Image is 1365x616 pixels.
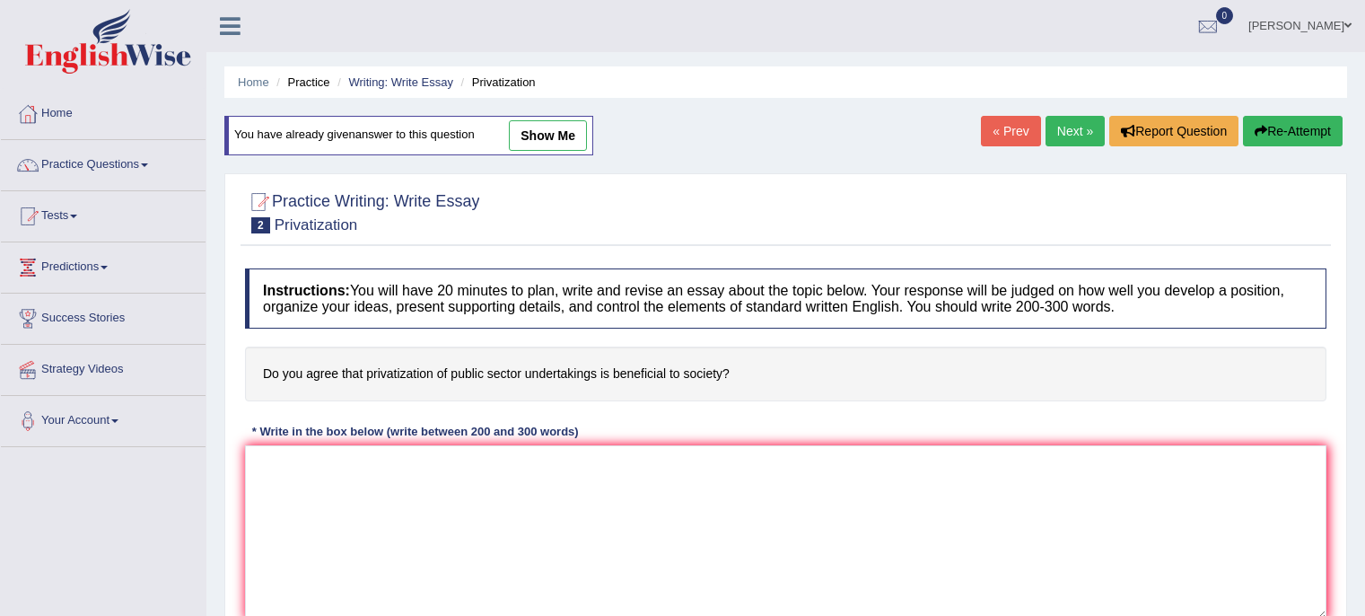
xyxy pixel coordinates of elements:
[1216,7,1234,24] span: 0
[272,74,329,91] li: Practice
[1,191,206,236] a: Tests
[251,217,270,233] span: 2
[245,347,1326,401] h4: Do you agree that privatization of public sector undertakings is beneficial to society?
[245,268,1326,329] h4: You will have 20 minutes to plan, write and revise an essay about the topic below. Your response ...
[457,74,536,91] li: Privatization
[224,116,593,155] div: You have already given answer to this question
[275,216,358,233] small: Privatization
[1,396,206,441] a: Your Account
[1,294,206,339] a: Success Stories
[348,75,453,89] a: Writing: Write Essay
[238,75,269,89] a: Home
[1243,116,1343,146] button: Re-Attempt
[1,345,206,390] a: Strategy Videos
[263,283,350,298] b: Instructions:
[981,116,1040,146] a: « Prev
[245,189,479,233] h2: Practice Writing: Write Essay
[1,89,206,134] a: Home
[1,140,206,185] a: Practice Questions
[245,424,585,441] div: * Write in the box below (write between 200 and 300 words)
[1,242,206,287] a: Predictions
[509,120,587,151] a: show me
[1046,116,1105,146] a: Next »
[1109,116,1238,146] button: Report Question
